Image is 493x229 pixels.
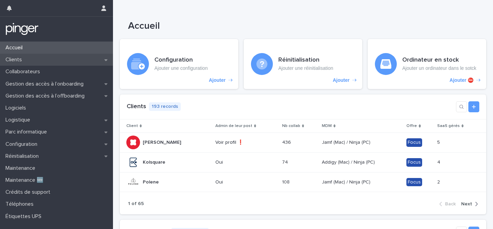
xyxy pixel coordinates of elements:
[3,189,56,195] p: Crédits de support
[128,201,144,207] p: 1 of 65
[402,56,476,64] h3: Ordinateur en stock
[209,77,226,83] p: Ajouter
[3,153,44,160] p: Réinitialisation
[143,178,160,185] p: Polene
[215,122,252,130] p: Admin de leur post
[282,178,291,185] p: 108
[368,39,486,89] a: Ajouter ⛔️
[120,152,486,172] tr: KolsquareKolsquare Oui7474 Addigy (Mac) / Ninja (PC)Addigy (Mac) / Ninja (PC) Focus44
[445,202,456,206] span: Back
[143,158,167,165] p: Kolsquare
[3,68,46,75] p: Collaborateurs
[3,117,36,123] p: Logistique
[461,202,472,206] span: Next
[5,22,39,36] img: mTgBEunGTSyRkCgitkcU
[215,140,273,145] p: Voir profil ❗
[450,77,473,83] p: Ajouter ⛔️
[333,77,350,83] p: Ajouter
[278,56,333,64] h3: Réinitialisation
[127,103,146,110] a: Clients
[402,65,476,71] p: Ajouter un ordinateur dans le sotck
[3,81,89,87] p: Gestion des accès à l’onboarding
[3,213,47,220] p: Étiquettes UPS
[406,122,417,130] p: Offre
[322,178,372,185] p: Jamf (Mac) / Ninja (PC)
[282,122,300,130] p: Nb collab
[120,132,486,152] tr: [PERSON_NAME][PERSON_NAME] Voir profil ❗436436 Jamf (Mac) / Ninja (PC)Jamf (Mac) / Ninja (PC) Foc...
[3,105,31,111] p: Logiciels
[322,158,376,165] p: Addigy (Mac) / Ninja (PC)
[3,129,52,135] p: Parc informatique
[322,122,332,130] p: MDM
[437,122,460,130] p: SaaS gérés
[3,201,39,207] p: Téléphones
[149,102,181,111] p: 193 records
[282,158,289,165] p: 74
[437,178,441,185] p: 2
[215,179,273,185] p: Oui
[406,158,422,167] div: Focus
[3,44,28,51] p: Accueil
[215,160,273,165] p: Oui
[143,138,182,145] p: [PERSON_NAME]
[3,93,90,99] p: Gestion des accès à l’offboarding
[126,122,138,130] p: Client
[154,65,208,71] p: Ajouter une configuration
[120,39,238,89] a: Ajouter
[154,56,208,64] h3: Configuration
[437,138,441,145] p: 5
[3,165,41,171] p: Maintenance
[278,65,333,71] p: Ajouter une réinitialisation
[3,177,49,183] p: Maintenance 🆕
[3,141,43,148] p: Configuration
[120,172,486,192] tr: PolenePolene Oui108108 Jamf (Mac) / Ninja (PC)Jamf (Mac) / Ninja (PC) Focus22
[322,138,372,145] p: Jamf (Mac) / Ninja (PC)
[282,138,292,145] p: 436
[458,201,478,207] button: Next
[439,201,458,207] button: Back
[128,21,462,32] h1: Accueil
[3,56,27,63] p: Clients
[437,158,442,165] p: 4
[406,138,422,147] div: Focus
[244,39,362,89] a: Ajouter
[468,101,479,112] a: Add new record
[406,178,422,187] div: Focus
